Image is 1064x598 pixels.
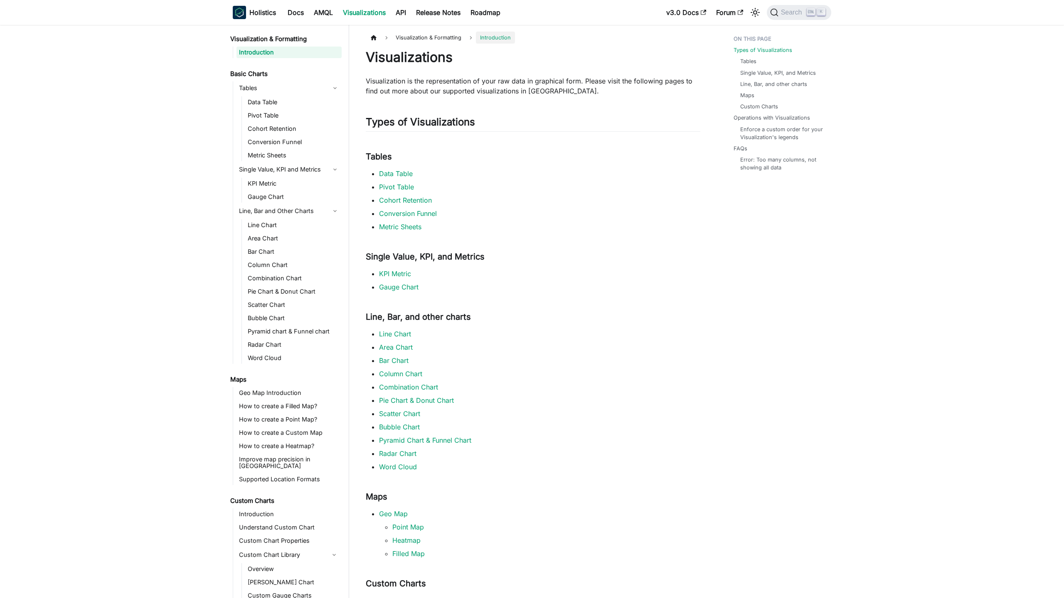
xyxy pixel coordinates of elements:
[249,7,276,17] b: Holistics
[740,69,816,77] a: Single Value, KPI, and Metrics
[379,436,471,444] a: Pyramid Chart & Funnel Chart
[245,246,342,257] a: Bar Chart
[236,508,342,520] a: Introduction
[245,178,342,189] a: KPI Metric
[236,427,342,439] a: How to create a Custom Map
[379,183,414,191] a: Pivot Table
[245,339,342,350] a: Radar Chart
[245,299,342,311] a: Scatter Chart
[366,312,700,322] h3: Line, Bar, and other charts
[245,149,342,161] a: Metric Sheets
[379,283,419,291] a: Gauge Chart
[309,6,338,19] a: AMQL
[392,523,424,531] a: Point Map
[245,259,342,271] a: Column Chart
[817,8,825,16] kbd: K
[228,68,342,80] a: Basic Charts
[228,33,342,45] a: Visualization & Formatting
[236,163,342,176] a: Single Value, KPI and Metrics
[379,209,437,218] a: Conversion Funnel
[734,145,747,152] a: FAQs
[327,548,342,561] button: Collapse sidebar category 'Custom Chart Library'
[245,96,342,108] a: Data Table
[236,440,342,452] a: How to create a Heatmap?
[366,492,700,502] h3: Maps
[366,76,700,96] p: Visualization is the representation of your raw data in graphical form. Please visit the followin...
[379,449,416,458] a: Radar Chart
[379,370,422,378] a: Column Chart
[379,270,411,278] a: KPI Metric
[379,423,420,431] a: Bubble Chart
[379,169,413,178] a: Data Table
[236,204,342,218] a: Line, Bar and Other Charts
[236,522,342,533] a: Understand Custom Chart
[245,233,342,244] a: Area Chart
[245,219,342,231] a: Line Chart
[392,549,425,558] a: Filled Map
[661,6,711,19] a: v3.0 Docs
[734,46,792,54] a: Types of Visualizations
[233,6,276,19] a: HolisticsHolistics
[236,414,342,425] a: How to create a Point Map?
[245,576,342,588] a: [PERSON_NAME] Chart
[245,136,342,148] a: Conversion Funnel
[379,396,454,404] a: Pie Chart & Donut Chart
[379,409,420,418] a: Scatter Chart
[245,110,342,121] a: Pivot Table
[379,223,421,231] a: Metric Sheets
[711,6,748,19] a: Forum
[236,81,342,95] a: Tables
[245,563,342,575] a: Overview
[228,495,342,507] a: Custom Charts
[236,47,342,58] a: Introduction
[366,116,700,132] h2: Types of Visualizations
[366,578,700,589] h3: Custom Charts
[236,548,327,561] a: Custom Chart Library
[740,125,823,141] a: Enforce a custom order for your Visualization's legends
[379,343,413,351] a: Area Chart
[366,252,700,262] h3: Single Value, KPI, and Metrics
[245,191,342,203] a: Gauge Chart
[366,152,700,162] h3: Tables
[236,400,342,412] a: How to create a Filled Map?
[338,6,391,19] a: Visualizations
[749,6,762,19] button: Switch between dark and light mode (currently light mode)
[740,80,807,88] a: Line, Bar, and other charts
[379,510,408,518] a: Geo Map
[391,6,411,19] a: API
[411,6,465,19] a: Release Notes
[224,25,349,598] nav: Docs sidebar
[245,312,342,324] a: Bubble Chart
[366,49,700,66] h1: Visualizations
[366,32,382,44] a: Home page
[245,326,342,337] a: Pyramid chart & Funnel chart
[245,352,342,364] a: Word Cloud
[379,383,438,391] a: Combination Chart
[233,6,246,19] img: Holistics
[236,387,342,399] a: Geo Map Introduction
[392,32,465,44] span: Visualization & Formatting
[366,32,700,44] nav: Breadcrumbs
[245,123,342,135] a: Cohort Retention
[236,535,342,547] a: Custom Chart Properties
[767,5,831,20] button: Search (Ctrl+K)
[228,374,342,385] a: Maps
[283,6,309,19] a: Docs
[236,473,342,485] a: Supported Location Formats
[734,114,810,122] a: Operations with Visualizations
[379,196,432,204] a: Cohort Retention
[778,9,807,16] span: Search
[245,272,342,284] a: Combination Chart
[392,536,421,544] a: Heatmap
[236,453,342,472] a: Improve map precision in [GEOGRAPHIC_DATA]
[476,32,515,44] span: Introduction
[379,463,417,471] a: Word Cloud
[379,356,409,365] a: Bar Chart
[740,156,823,172] a: Error: Too many columns, not showing all data
[740,91,754,99] a: Maps
[379,330,411,338] a: Line Chart
[245,286,342,297] a: Pie Chart & Donut Chart
[465,6,505,19] a: Roadmap
[740,103,778,110] a: Custom Charts
[740,57,756,65] a: Tables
